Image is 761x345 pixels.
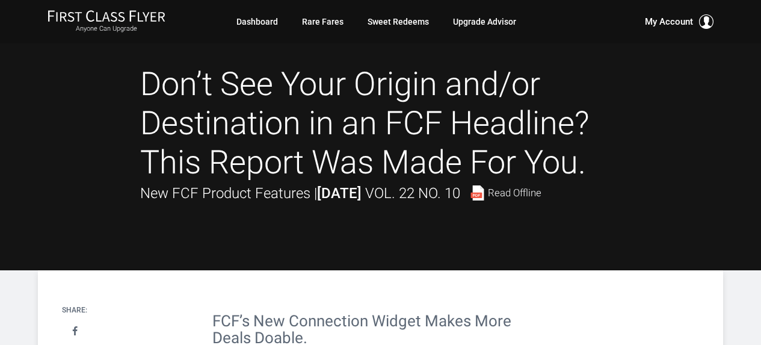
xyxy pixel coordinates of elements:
h4: Share: [62,306,87,314]
a: First Class FlyerAnyone Can Upgrade [48,10,165,34]
a: Rare Fares [302,11,344,33]
span: My Account [645,14,693,29]
a: Upgrade Advisor [453,11,516,33]
button: My Account [645,14,713,29]
a: Sweet Redeems [368,11,429,33]
a: Share [63,320,87,343]
span: Read Offline [488,188,541,198]
img: pdf-file.svg [470,185,485,200]
strong: [DATE] [317,185,362,202]
h1: Don’t See Your Origin and/or Destination in an FCF Headline? This Report Was Made For You. [140,65,621,182]
small: Anyone Can Upgrade [48,25,165,33]
iframe: Opens a widget where you can find more information [663,309,749,339]
a: Dashboard [236,11,278,33]
a: Read Offline [470,185,541,200]
img: First Class Flyer [48,10,165,22]
div: New FCF Product Features | [140,182,541,205]
span: Vol. 22 No. 10 [365,185,460,202]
